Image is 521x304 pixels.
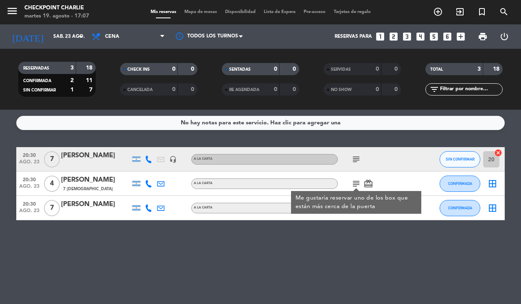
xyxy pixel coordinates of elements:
i: turned_in_not [477,7,487,17]
span: ago. 23 [19,159,39,169]
strong: 0 [376,87,379,92]
span: print [478,32,488,41]
i: looks_4 [415,31,426,42]
span: A LA CARTA [194,157,212,161]
i: add_box [455,31,466,42]
span: CHECK INS [127,67,150,72]
span: 20:30 [19,174,39,184]
i: looks_one [375,31,385,42]
div: [PERSON_NAME] [61,175,130,185]
span: NO SHOW [331,88,352,92]
strong: 0 [191,66,196,72]
strong: 2 [70,78,74,83]
span: CONFIRMADA [448,206,472,210]
i: [DATE] [6,28,49,46]
span: 4 [44,176,60,192]
span: RE AGENDADA [229,88,259,92]
div: Checkpoint Charlie [24,4,89,12]
span: SIN CONFIRMAR [446,157,475,161]
strong: 0 [293,66,298,72]
strong: 0 [172,66,175,72]
strong: 3 [477,66,481,72]
button: CONFIRMADA [440,176,480,192]
div: [PERSON_NAME] [61,199,130,210]
i: card_giftcard [363,179,373,189]
div: [PERSON_NAME] [61,150,130,161]
div: LOG OUT [493,24,515,49]
span: CONFIRMADA [23,79,51,83]
span: Lista de Espera [260,10,300,14]
i: looks_5 [429,31,439,42]
i: looks_two [388,31,399,42]
strong: 0 [394,66,399,72]
strong: 11 [86,78,94,83]
strong: 7 [89,87,94,93]
i: search [499,7,509,17]
i: looks_3 [402,31,412,42]
i: subject [351,179,361,189]
span: A LA CARTA [194,182,212,185]
span: Mapa de mesas [180,10,221,14]
span: CANCELADA [127,88,153,92]
strong: 0 [274,66,277,72]
span: Reservas para [335,34,372,39]
i: power_settings_new [499,32,509,41]
strong: 0 [376,66,379,72]
span: 20:30 [19,199,39,208]
strong: 0 [172,87,175,92]
span: 7 [44,200,60,216]
div: Me gustaría reservar uno de los box que están más cerca de la puerta [296,194,417,211]
span: Cena [105,34,119,39]
i: cancel [494,149,502,157]
i: menu [6,5,18,17]
i: looks_6 [442,31,453,42]
i: subject [351,154,361,164]
span: 20:30 [19,150,39,159]
i: arrow_drop_down [76,32,85,41]
strong: 3 [70,65,74,71]
span: 7 [44,151,60,167]
span: SENTADAS [229,67,251,72]
button: CONFIRMADA [440,200,480,216]
strong: 18 [493,66,501,72]
strong: 0 [191,87,196,92]
i: headset_mic [169,156,177,163]
div: martes 19. agosto - 17:07 [24,12,89,20]
input: Filtrar por nombre... [439,85,502,94]
strong: 0 [274,87,277,92]
span: SERVIDAS [331,67,351,72]
span: A LA CARTA [194,206,212,209]
span: ago. 23 [19,184,39,193]
span: Disponibilidad [221,10,260,14]
span: RESERVADAS [23,66,49,70]
span: CONFIRMADA [448,181,472,186]
div: No hay notas para este servicio. Haz clic para agregar una [181,118,341,128]
span: Pre-acceso [300,10,330,14]
span: 7 [DEMOGRAPHIC_DATA] [63,186,113,192]
button: SIN CONFIRMAR [440,151,480,167]
i: border_all [488,179,497,189]
strong: 0 [293,87,298,92]
span: Tarjetas de regalo [330,10,375,14]
span: Mis reservas [147,10,180,14]
strong: 0 [394,87,399,92]
span: TOTAL [430,67,443,72]
span: ago. 23 [19,208,39,217]
strong: 18 [86,65,94,71]
i: add_circle_outline [433,7,443,17]
button: menu [6,5,18,20]
i: filter_list [429,85,439,94]
span: SIN CONFIRMAR [23,88,56,92]
i: exit_to_app [455,7,465,17]
strong: 1 [70,87,74,93]
i: border_all [488,203,497,213]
